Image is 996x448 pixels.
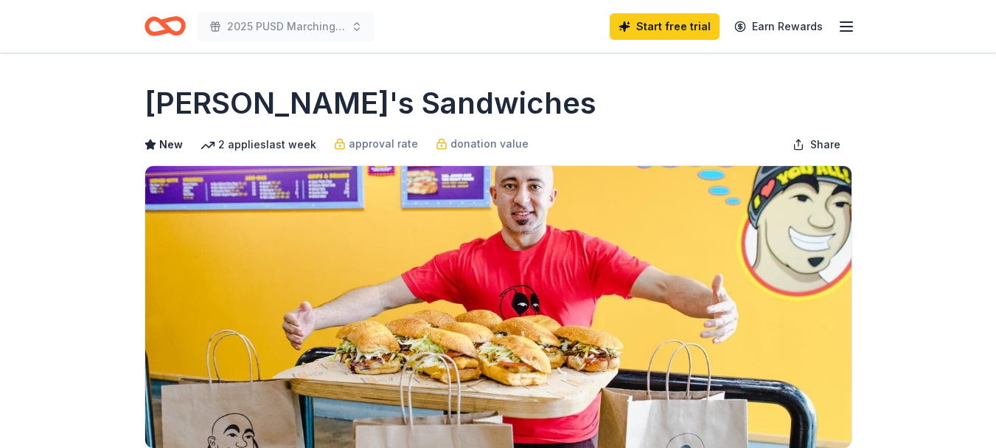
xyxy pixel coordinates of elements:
img: Image for Ike's Sandwiches [145,166,852,448]
a: donation value [436,135,529,153]
span: New [159,136,183,154]
a: approval rate [334,135,418,153]
button: Share [781,130,852,159]
span: Share [810,136,840,154]
a: Home [144,9,186,44]
a: Start free trial [610,13,720,40]
h1: [PERSON_NAME]'s Sandwiches [144,83,596,124]
span: approval rate [349,135,418,153]
a: Earn Rewards [725,13,832,40]
button: 2025 PUSD Marching Exhibition [198,12,375,41]
span: donation value [450,135,529,153]
span: 2025 PUSD Marching Exhibition [227,18,345,35]
div: 2 applies last week [201,136,316,154]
